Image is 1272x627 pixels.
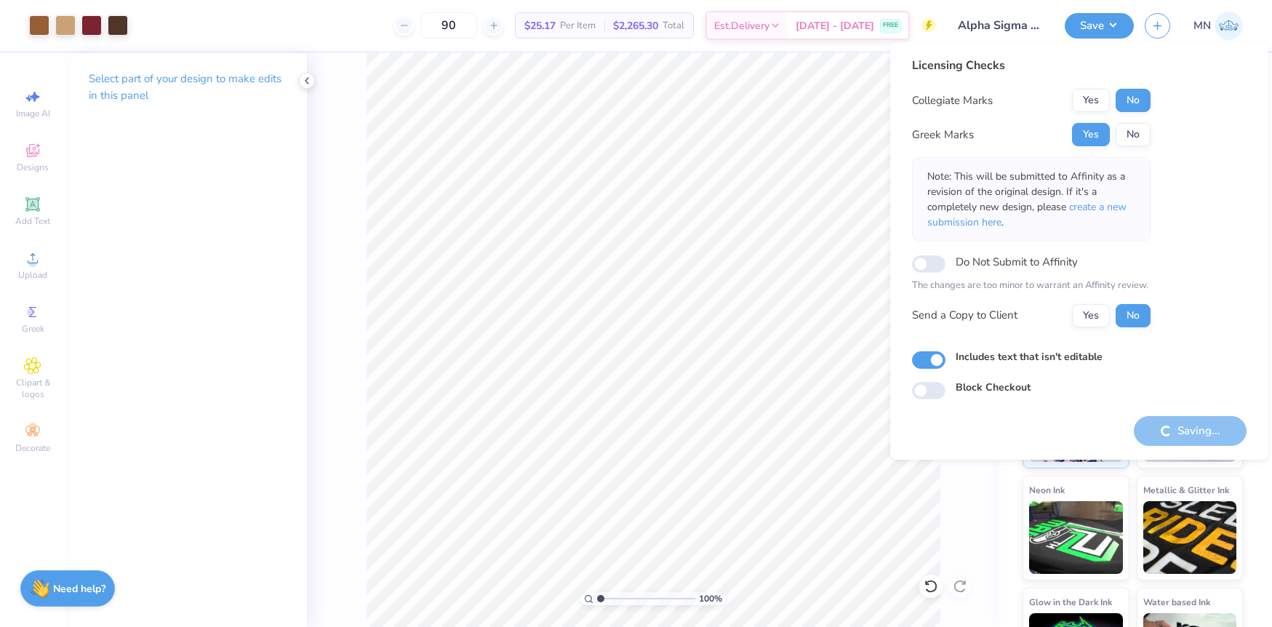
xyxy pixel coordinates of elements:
[927,169,1135,230] p: Note: This will be submitted to Affinity as a revision of the original design. If it's a complete...
[7,377,58,400] span: Clipart & logos
[524,18,556,33] span: $25.17
[1116,123,1151,146] button: No
[1029,482,1065,498] span: Neon Ink
[947,11,1054,40] input: Untitled Design
[560,18,596,33] span: Per Item
[912,92,993,109] div: Collegiate Marks
[1116,304,1151,327] button: No
[17,161,49,173] span: Designs
[956,380,1031,395] label: Block Checkout
[1029,594,1112,610] span: Glow in the Dark Ink
[420,12,477,39] input: – –
[912,279,1151,293] p: The changes are too minor to warrant an Affinity review.
[1072,304,1110,327] button: Yes
[1215,12,1243,40] img: Mark Navarro
[1143,501,1237,574] img: Metallic & Glitter Ink
[15,215,50,227] span: Add Text
[1065,13,1134,39] button: Save
[1029,501,1123,574] img: Neon Ink
[1193,17,1211,34] span: MN
[1193,12,1243,40] a: MN
[912,307,1017,324] div: Send a Copy to Client
[18,269,47,281] span: Upload
[883,20,898,31] span: FREE
[912,57,1151,74] div: Licensing Checks
[714,18,769,33] span: Est. Delivery
[15,442,50,454] span: Decorate
[912,127,974,143] div: Greek Marks
[53,582,105,596] strong: Need help?
[956,252,1078,271] label: Do Not Submit to Affinity
[1072,89,1110,112] button: Yes
[699,592,722,605] span: 100 %
[796,18,874,33] span: [DATE] - [DATE]
[613,18,658,33] span: $2,265.30
[663,18,684,33] span: Total
[956,349,1103,364] label: Includes text that isn't editable
[1116,89,1151,112] button: No
[16,108,50,119] span: Image AI
[89,71,284,104] p: Select part of your design to make edits in this panel
[1143,482,1229,498] span: Metallic & Glitter Ink
[1072,123,1110,146] button: Yes
[1143,594,1210,610] span: Water based Ink
[22,323,44,335] span: Greek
